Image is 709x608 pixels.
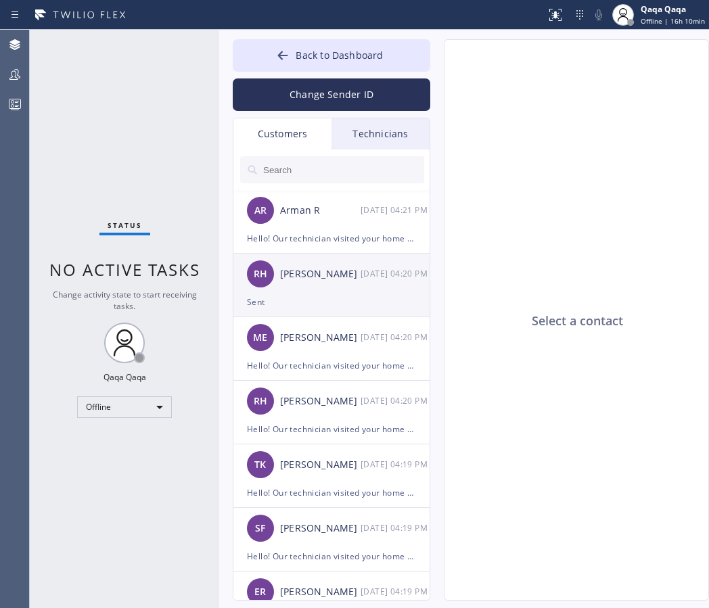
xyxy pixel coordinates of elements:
[296,49,383,62] span: Back to Dashboard
[53,289,197,312] span: Change activity state to start receiving tasks.
[247,421,416,437] div: Hello! Our technician visited your home [DATE]. How was your experience? Please leave a rating fr...
[361,202,431,218] div: 09/08/2025 9:21 AM
[247,485,416,500] div: Hello! Our technician visited your home [DATE]. How was your experience? Please leave a rating fr...
[233,78,430,111] button: Change Sender ID
[280,266,361,282] div: [PERSON_NAME]
[247,231,416,246] div: Hello! Our technician visited your home [DATE]. How was your experience? Please leave a rating fr...
[254,266,267,282] span: RH
[254,394,267,409] span: RH
[247,294,416,310] div: Sent
[361,266,431,281] div: 09/08/2025 9:20 AM
[253,330,267,346] span: ME
[233,39,430,72] button: Back to Dashboard
[331,118,430,149] div: Technicians
[280,521,361,536] div: [PERSON_NAME]
[361,329,431,345] div: 09/08/2025 9:20 AM
[641,3,705,15] div: Qaqa Qaqa
[262,156,424,183] input: Search
[280,584,361,600] div: [PERSON_NAME]
[104,371,146,383] div: Qaqa Qaqa
[280,203,361,218] div: Arman R
[233,118,331,149] div: Customers
[361,457,431,472] div: 09/08/2025 9:19 AM
[77,396,172,418] div: Offline
[255,521,265,536] span: SF
[108,220,142,230] span: Status
[361,393,431,408] div: 09/08/2025 9:20 AM
[589,5,608,24] button: Mute
[280,457,361,473] div: [PERSON_NAME]
[280,394,361,409] div: [PERSON_NAME]
[254,457,266,473] span: TK
[254,203,267,218] span: AR
[49,258,200,281] span: No active tasks
[247,358,416,373] div: Hello! Our technician visited your home [DATE]. How was your experience? Please leave a rating fr...
[361,584,431,599] div: 09/08/2025 9:19 AM
[247,548,416,564] div: Hello! Our technician visited your home [DATE]. How was your experience? Please leave a rating fr...
[361,520,431,536] div: 09/08/2025 9:19 AM
[641,16,705,26] span: Offline | 16h 10min
[280,330,361,346] div: [PERSON_NAME]
[254,584,266,600] span: ER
